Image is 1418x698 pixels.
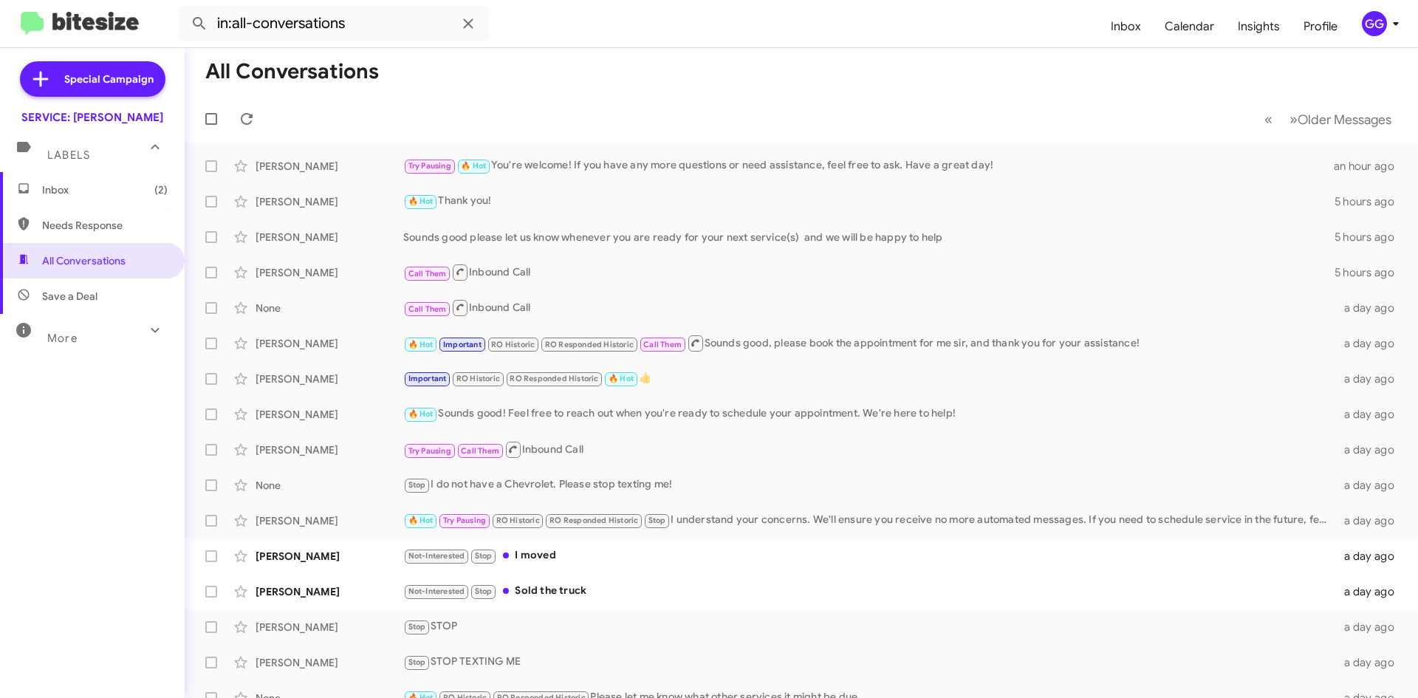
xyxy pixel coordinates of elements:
div: Sounds good please let us know whenever you are ready for your next service(s) and we will be hap... [403,230,1335,244]
input: Search [179,6,489,41]
div: Inbound Call [403,263,1335,281]
a: Insights [1226,5,1292,48]
span: Not-Interested [408,551,465,561]
div: [PERSON_NAME] [256,549,403,564]
span: 🔥 Hot [408,340,434,349]
div: Thank you! [403,193,1335,210]
div: STOP [403,618,1335,635]
a: Calendar [1153,5,1226,48]
span: RO Historic [491,340,535,349]
span: 🔥 Hot [609,374,634,383]
div: SERVICE: [PERSON_NAME] [21,110,163,125]
span: Stop [475,551,493,561]
div: 5 hours ago [1335,265,1406,280]
span: More [47,332,78,345]
div: [PERSON_NAME] [256,513,403,528]
span: (2) [154,182,168,197]
span: 🔥 Hot [408,409,434,419]
div: [PERSON_NAME] [256,336,403,351]
span: Important [443,340,482,349]
div: an hour ago [1334,159,1406,174]
div: [PERSON_NAME] [256,655,403,670]
div: a day ago [1335,407,1406,422]
div: Sounds good! Feel free to reach out when you're ready to schedule your appointment. We're here to... [403,406,1335,422]
span: Labels [47,148,90,162]
span: Inbox [42,182,168,197]
button: Previous [1256,104,1281,134]
div: I understand your concerns. We'll ensure you receive no more automated messages. If you need to s... [403,512,1335,529]
span: Special Campaign [64,72,154,86]
button: Next [1281,104,1400,134]
span: Stop [648,516,666,525]
span: RO Responded Historic [545,340,634,349]
span: Not-Interested [408,586,465,596]
div: [PERSON_NAME] [256,230,403,244]
span: RO Historic [456,374,500,383]
nav: Page navigation example [1256,104,1400,134]
span: All Conversations [42,253,126,268]
div: [PERSON_NAME] [256,407,403,422]
a: Profile [1292,5,1349,48]
span: Stop [408,657,426,667]
span: Call Them [461,446,499,456]
div: [PERSON_NAME] [256,159,403,174]
span: Older Messages [1298,112,1391,128]
span: Try Pausing [408,446,451,456]
div: a day ago [1335,336,1406,351]
div: [PERSON_NAME] [256,584,403,599]
div: a day ago [1335,620,1406,634]
span: RO Responded Historic [510,374,598,383]
div: [PERSON_NAME] [256,194,403,209]
span: Needs Response [42,218,168,233]
div: [PERSON_NAME] [256,265,403,280]
h1: All Conversations [205,60,379,83]
span: Try Pausing [408,161,451,171]
span: Important [408,374,447,383]
span: Stop [475,586,493,596]
div: [PERSON_NAME] [256,442,403,457]
span: Stop [408,480,426,490]
span: Stop [408,622,426,632]
span: » [1289,110,1298,129]
div: GG [1362,11,1387,36]
div: Inbound Call [403,298,1335,317]
div: None [256,301,403,315]
div: 5 hours ago [1335,194,1406,209]
a: Inbox [1099,5,1153,48]
div: None [256,478,403,493]
span: 🔥 Hot [408,196,434,206]
div: Inbound Call [403,440,1335,459]
span: Call Them [643,340,682,349]
span: Try Pausing [443,516,486,525]
div: [PERSON_NAME] [256,620,403,634]
span: Save a Deal [42,289,97,304]
div: a day ago [1335,442,1406,457]
div: a day ago [1335,513,1406,528]
div: a day ago [1335,584,1406,599]
div: [PERSON_NAME] [256,372,403,386]
div: I moved [403,547,1335,564]
div: STOP TEXTING ME [403,654,1335,671]
div: a day ago [1335,549,1406,564]
span: « [1264,110,1273,129]
div: I do not have a Chevrolet. Please stop texting me! [403,476,1335,493]
span: RO Historic [496,516,540,525]
div: a day ago [1335,655,1406,670]
div: Sounds good, please book the appointment for me sir, and thank you for your assistance! [403,334,1335,352]
span: Call Them [408,304,447,314]
div: 5 hours ago [1335,230,1406,244]
a: Special Campaign [20,61,165,97]
span: RO Responded Historic [549,516,638,525]
div: a day ago [1335,372,1406,386]
span: 🔥 Hot [461,161,486,171]
div: 👍 [403,370,1335,387]
div: a day ago [1335,301,1406,315]
button: GG [1349,11,1402,36]
div: You're welcome! If you have any more questions or need assistance, feel free to ask. Have a great... [403,157,1334,174]
span: 🔥 Hot [408,516,434,525]
div: Sold the truck [403,583,1335,600]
